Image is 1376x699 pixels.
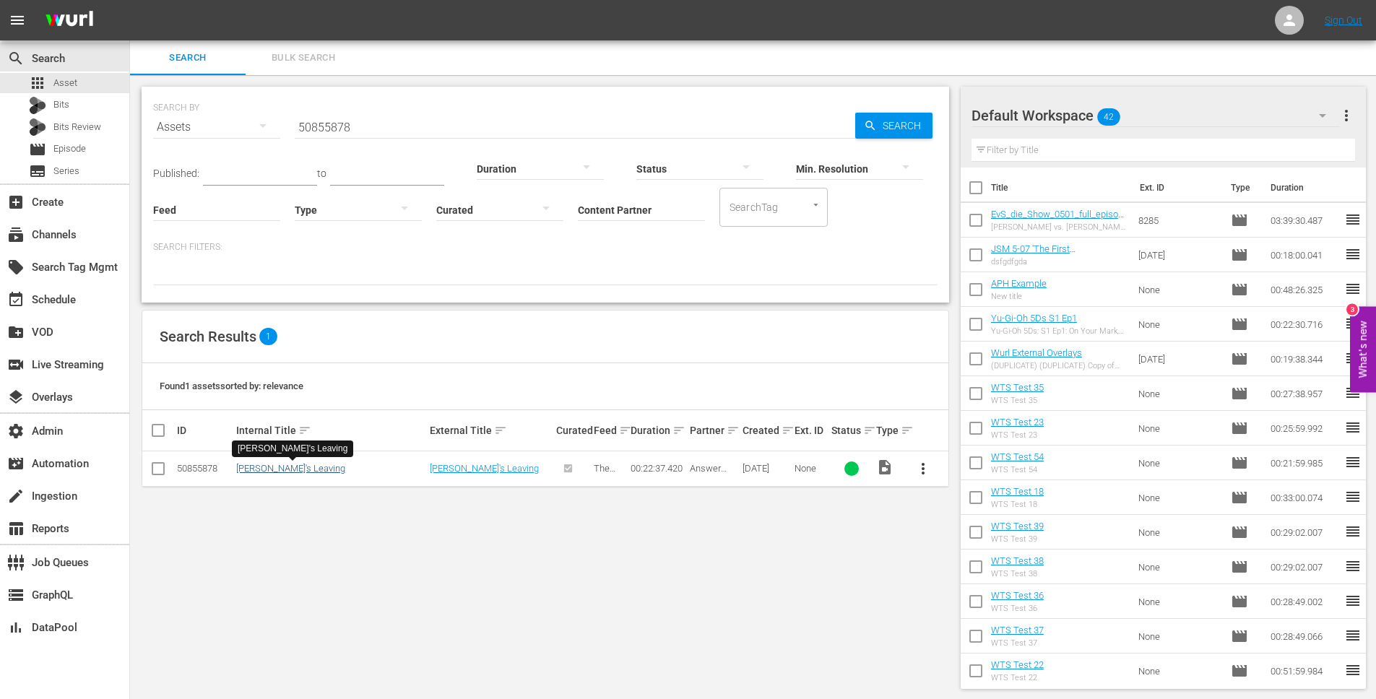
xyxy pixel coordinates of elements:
a: [PERSON_NAME]'s Leaving [430,463,539,474]
td: 00:28:49.002 [1265,584,1344,619]
td: 00:19:38.344 [1265,342,1344,376]
span: Episode [1231,420,1248,437]
span: Create [7,194,25,211]
th: Title [991,168,1131,208]
span: sort [298,424,311,437]
div: Partner [690,422,737,439]
span: Automation [7,455,25,472]
th: Duration [1262,168,1349,208]
span: Episode [1231,385,1248,402]
a: WTS Test 38 [991,555,1044,566]
span: reorder [1344,419,1362,436]
a: WTS Test 22 [991,659,1044,670]
span: Asset [29,74,46,92]
td: None [1133,411,1225,446]
td: 03:39:30.487 [1265,203,1344,238]
span: reorder [1344,627,1362,644]
span: reorder [1344,557,1362,575]
td: None [1133,550,1225,584]
button: more_vert [906,451,940,486]
div: Curated [556,425,589,436]
div: 50855878 [177,463,232,474]
div: Status [831,422,872,439]
a: Sign Out [1325,14,1362,26]
td: None [1133,584,1225,619]
a: WTS Test 18 [991,486,1044,497]
td: [DATE] [1133,238,1225,272]
div: WTS Test 37 [991,638,1044,648]
td: 00:29:02.007 [1265,550,1344,584]
span: sort [901,424,914,437]
div: Created [743,422,790,439]
span: VOD [7,324,25,341]
div: Feed [594,422,626,439]
span: reorder [1344,488,1362,505]
td: 00:48:26.325 [1265,272,1344,307]
span: 42 [1097,102,1120,132]
div: New title [991,292,1047,301]
span: reorder [1344,280,1362,298]
td: None [1133,272,1225,307]
td: None [1133,619,1225,654]
span: Episode [1231,454,1248,472]
td: 00:21:59.985 [1265,446,1344,480]
span: Live Streaming [7,356,25,373]
span: reorder [1344,384,1362,401]
div: WTS Test 39 [991,534,1044,544]
span: Search [7,50,25,67]
span: reorder [1344,211,1362,228]
span: Episode [1231,489,1248,506]
a: EvS_die_Show_0501_full_episode [991,209,1124,230]
span: Ingestion [7,487,25,505]
span: Found 1 assets sorted by: relevance [160,381,303,391]
td: None [1133,376,1225,411]
span: Episode [1231,281,1248,298]
span: Episode [1231,212,1248,229]
span: sort [727,424,740,437]
div: [PERSON_NAME] vs. [PERSON_NAME] - Die Liveshow [991,222,1128,232]
div: 3 [1346,304,1358,316]
a: WTS Test 37 [991,625,1044,635]
a: WTS Test 36 [991,590,1044,601]
div: None [795,463,827,474]
button: more_vert [1338,98,1355,133]
a: APH Example [991,278,1047,289]
div: Bits [29,97,46,114]
span: Bits Review [53,120,101,134]
span: sort [619,424,632,437]
div: Ext. ID [795,425,827,436]
td: [DATE] [1133,342,1225,376]
a: WTS Test 23 [991,417,1044,427]
img: ans4CAIJ8jUAAAAAAAAAAAAAAAAAAAAAAAAgQb4GAAAAAAAAAAAAAAAAAAAAAAAAJMjXAAAAAAAAAAAAAAAAAAAAAAAAgAT5G... [35,4,104,38]
div: WTS Test 23 [991,430,1044,440]
span: reorder [1344,349,1362,367]
span: reorder [1344,315,1362,332]
div: WTS Test 22 [991,673,1044,682]
div: Yu-Gi-Oh 5Ds: S1 Ep1: On Your Mark, Get Set, DUEL! [991,326,1128,336]
td: None [1133,654,1225,688]
span: Reports [7,520,25,537]
span: 1 [259,328,277,345]
span: Job Queues [7,554,25,571]
span: Video [876,459,893,476]
p: Search Filters: [153,241,938,253]
span: Episode [1231,593,1248,610]
td: 8285 [1133,203,1225,238]
a: Yu-Gi-Oh 5Ds S1 Ep1 [991,313,1077,324]
div: [DATE] [743,463,790,474]
span: Overlays [7,388,25,406]
span: Episode [1231,662,1248,680]
span: sort [672,424,685,437]
td: 00:51:59.984 [1265,654,1344,688]
div: (DUPLICATE) (DUPLICATE) Copy of Wurl External Overlays [991,361,1128,370]
span: Series [29,162,46,180]
td: 00:22:30.716 [1265,307,1344,342]
span: Published: [153,168,199,179]
div: Type [876,422,901,439]
td: None [1133,480,1225,515]
div: Duration [631,422,685,439]
div: dsfgdfgda [991,257,1128,266]
div: Internal Title [236,422,425,439]
div: WTS Test 36 [991,604,1044,613]
td: None [1133,446,1225,480]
